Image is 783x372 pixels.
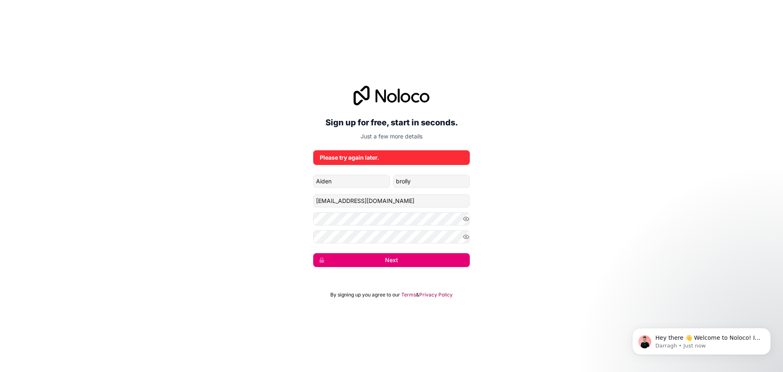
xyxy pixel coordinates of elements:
[330,292,400,298] span: By signing up you agree to our
[401,292,416,298] a: Terms
[393,175,470,188] input: family-name
[313,212,470,225] input: Password
[313,132,470,140] p: Just a few more details
[313,194,470,207] input: Email address
[320,154,463,162] div: Please try again later.
[313,253,470,267] button: Next
[416,292,419,298] span: &
[419,292,453,298] a: Privacy Policy
[313,230,470,243] input: Confirm password
[313,175,390,188] input: given-name
[620,311,783,368] iframe: Intercom notifications message
[313,115,470,130] h2: Sign up for free, start in seconds.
